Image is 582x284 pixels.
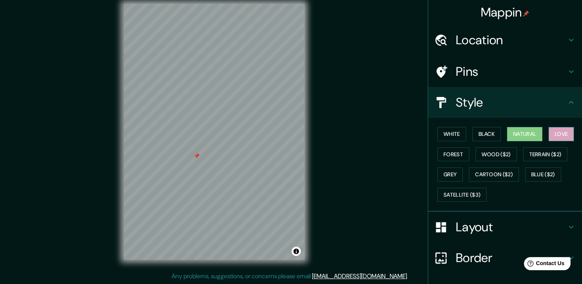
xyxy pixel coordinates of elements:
[456,219,567,235] h4: Layout
[437,188,487,202] button: Satellite ($3)
[456,64,567,79] h4: Pins
[475,147,517,162] button: Wood ($2)
[428,87,582,118] div: Style
[292,247,301,256] button: Toggle attribution
[408,272,409,281] div: .
[456,250,567,266] h4: Border
[172,272,408,281] p: Any problems, suggestions, or concerns please email .
[472,127,501,141] button: Black
[437,147,469,162] button: Forest
[437,167,463,182] button: Grey
[469,167,519,182] button: Cartoon ($2)
[514,254,574,276] iframe: Help widget launcher
[124,4,305,260] canvas: Map
[456,32,567,48] h4: Location
[507,127,542,141] button: Natural
[481,5,530,20] h4: Mappin
[456,95,567,110] h4: Style
[428,212,582,242] div: Layout
[549,127,574,141] button: Love
[428,242,582,273] div: Border
[312,272,407,280] a: [EMAIL_ADDRESS][DOMAIN_NAME]
[525,167,561,182] button: Blue ($2)
[437,127,466,141] button: White
[523,147,568,162] button: Terrain ($2)
[523,10,529,17] img: pin-icon.png
[428,25,582,55] div: Location
[428,56,582,87] div: Pins
[409,272,411,281] div: .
